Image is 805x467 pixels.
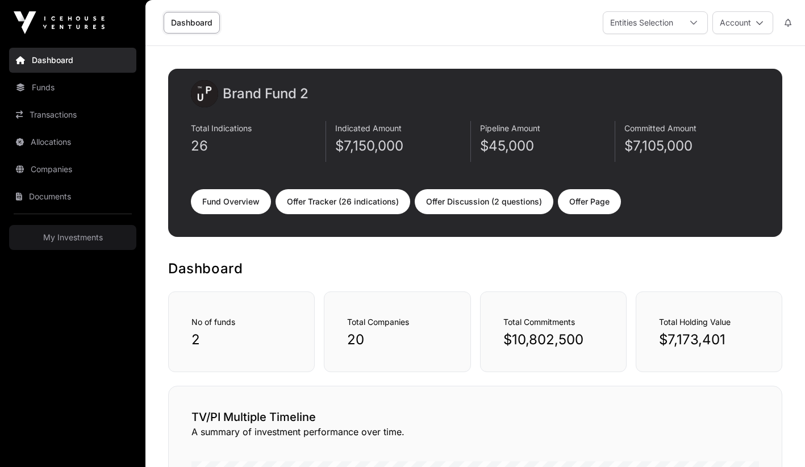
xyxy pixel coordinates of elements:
[9,184,136,209] a: Documents
[347,331,447,349] p: 20
[191,189,271,214] a: Fund Overview
[503,331,603,349] p: $10,802,500
[9,48,136,73] a: Dashboard
[9,102,136,127] a: Transactions
[9,130,136,155] a: Allocations
[9,157,136,182] a: Companies
[659,317,731,327] span: Total Holding Value
[603,12,680,34] div: Entities Selection
[624,137,760,155] p: $7,105,000
[14,11,105,34] img: Icehouse Ventures Logo
[168,260,782,278] h1: Dashboard
[191,425,759,439] p: A summary of investment performance over time.
[9,225,136,250] a: My Investments
[191,137,326,155] p: 26
[191,123,252,133] span: Total Indications
[335,123,402,133] span: Indicated Amount
[276,189,410,214] a: Offer Tracker (26 indications)
[9,75,136,100] a: Funds
[191,409,759,425] h2: TV/PI Multiple Timeline
[480,137,615,155] p: $45,000
[480,123,540,133] span: Pipeline Amount
[558,189,621,214] a: Offer Page
[191,317,235,327] span: No of funds
[223,85,308,103] h2: Brand Fund 2
[164,12,220,34] a: Dashboard
[712,11,773,34] button: Account
[503,317,575,327] span: Total Commitments
[748,412,805,467] iframe: Chat Widget
[624,123,696,133] span: Committed Amount
[191,331,291,349] p: 2
[335,137,470,155] p: $7,150,000
[191,80,218,107] img: images.png
[347,317,409,327] span: Total Companies
[415,189,553,214] a: Offer Discussion (2 questions)
[659,331,759,349] p: $7,173,401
